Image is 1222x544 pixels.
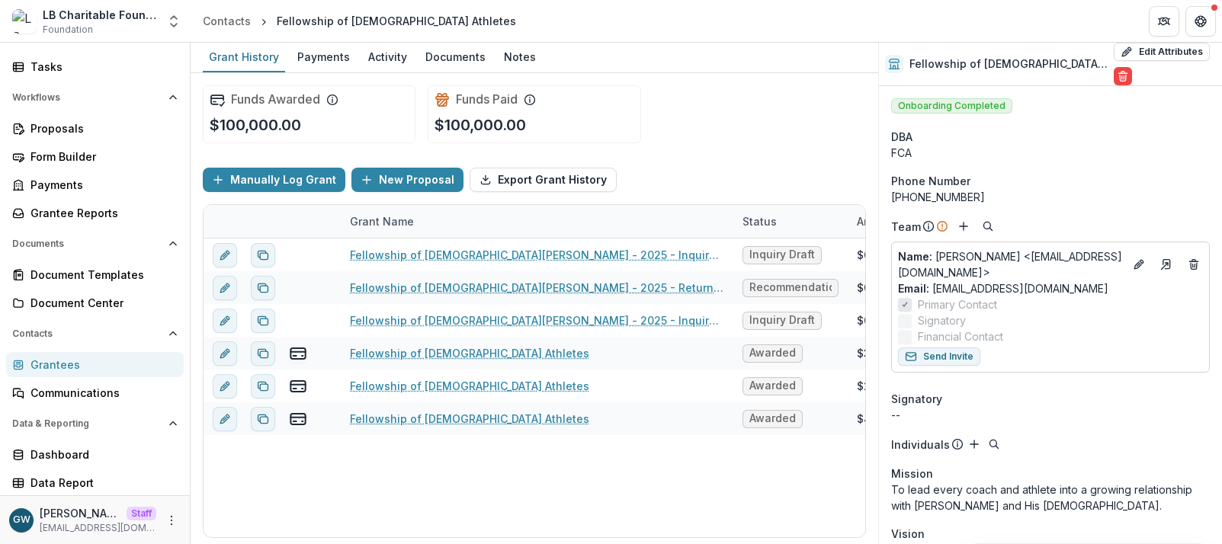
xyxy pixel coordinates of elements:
[909,58,1108,71] h2: Fellowship of [DEMOGRAPHIC_DATA] Athletes
[213,407,237,431] button: edit
[898,248,1124,280] a: Name: [PERSON_NAME] <[EMAIL_ADDRESS][DOMAIN_NAME]>
[127,507,156,520] p: Staff
[30,295,172,311] div: Document Center
[213,243,237,267] button: edit
[435,114,526,136] p: $100,000.00
[891,407,1210,423] div: --
[203,168,345,192] button: Manually Log Grant
[6,262,184,287] a: Document Templates
[12,328,162,339] span: Contacts
[733,205,848,238] div: Status
[6,232,184,256] button: Open Documents
[749,379,796,392] span: Awarded
[213,309,237,333] button: edit
[350,280,724,296] a: Fellowship of [DEMOGRAPHIC_DATA][PERSON_NAME] - 2025 - Returning Grantee Application Form
[213,341,237,366] button: edit
[898,248,1124,280] p: [PERSON_NAME] <[EMAIL_ADDRESS][DOMAIN_NAME]>
[30,149,172,165] div: Form Builder
[749,412,796,425] span: Awarded
[918,328,1003,344] span: Financial Contact
[30,446,172,462] div: Dashboard
[6,411,184,436] button: Open Data & Reporting
[848,205,962,238] div: Amount Awarded
[291,43,356,72] a: Payments
[162,511,181,530] button: More
[362,46,413,68] div: Activity
[1154,252,1179,277] a: Go to contact
[749,248,815,261] span: Inquiry Draft
[289,344,307,363] button: view-payments
[251,243,275,267] button: Duplicate proposal
[749,281,832,294] span: Recommendation
[456,92,518,107] h2: Funds Paid
[6,352,184,377] a: Grantees
[341,213,423,229] div: Grant Name
[163,6,184,37] button: Open entity switcher
[918,296,997,312] span: Primary Contact
[749,314,815,327] span: Inquiry Draft
[6,85,184,110] button: Open Workflows
[1114,67,1132,85] button: Delete
[857,312,887,328] div: $0.00
[12,238,162,249] span: Documents
[30,357,172,373] div: Grantees
[749,347,796,360] span: Awarded
[985,435,1003,453] button: Search
[350,247,724,263] a: Fellowship of [DEMOGRAPHIC_DATA][PERSON_NAME] - 2025 - Inquiry Form
[43,23,93,37] span: Foundation
[898,347,980,366] button: Send Invite
[857,345,917,361] div: $35,000.00
[40,505,120,521] p: [PERSON_NAME]
[350,345,589,361] a: Fellowship of [DEMOGRAPHIC_DATA] Athletes
[251,374,275,398] button: Duplicate proposal
[891,129,912,145] span: DBA
[848,213,956,229] div: Amount Awarded
[203,43,285,72] a: Grant History
[954,217,973,235] button: Add
[898,280,1108,296] a: Email: [EMAIL_ADDRESS][DOMAIN_NAME]
[12,92,162,103] span: Workflows
[857,411,919,427] div: $40,000.00
[277,13,516,29] div: Fellowship of [DEMOGRAPHIC_DATA] Athletes
[40,521,156,535] p: [EMAIL_ADDRESS][DOMAIN_NAME]
[231,92,320,107] h2: Funds Awarded
[898,250,932,263] span: Name :
[203,13,251,29] div: Contacts
[6,470,184,495] a: Data Report
[362,43,413,72] a: Activity
[213,276,237,300] button: edit
[1185,6,1216,37] button: Get Help
[891,482,1210,514] p: To lead every coach and athlete into a growing relationship with [PERSON_NAME] and His [DEMOGRAPH...
[1114,43,1210,61] button: Edit Attributes
[898,282,929,295] span: Email:
[350,312,724,328] a: Fellowship of [DEMOGRAPHIC_DATA][PERSON_NAME] - 2025 - Inquiry Form
[891,466,933,482] span: Mission
[289,377,307,395] button: view-payments
[965,435,983,453] button: Add
[197,10,257,32] a: Contacts
[251,309,275,333] button: Duplicate proposal
[857,247,887,263] div: $0.00
[30,475,172,491] div: Data Report
[251,407,275,431] button: Duplicate proposal
[891,526,925,542] span: Vision
[470,168,617,192] button: Export Grant History
[30,177,172,193] div: Payments
[891,173,970,189] span: Phone Number
[498,46,542,68] div: Notes
[979,217,997,235] button: Search
[857,378,917,394] div: $25,000.00
[6,54,184,79] a: Tasks
[733,213,786,229] div: Status
[857,280,887,296] div: $0.00
[210,114,301,136] p: $100,000.00
[891,189,1210,205] div: [PHONE_NUMBER]
[6,116,184,141] a: Proposals
[351,168,463,192] button: New Proposal
[30,385,172,401] div: Communications
[891,437,950,453] p: Individuals
[891,98,1012,114] span: Onboarding Completed
[30,267,172,283] div: Document Templates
